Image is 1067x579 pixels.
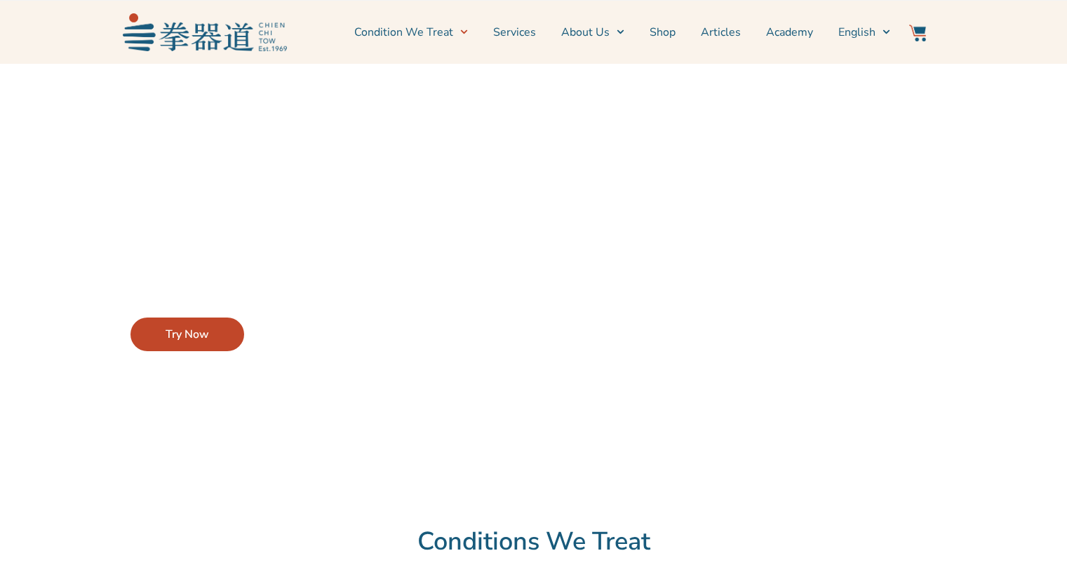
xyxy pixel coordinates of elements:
a: Try Now [130,318,244,351]
p: Let our Symptom Checker recommend effective treatments for your conditions. [130,242,445,281]
a: Shop [650,15,676,50]
h2: Conditions We Treat [36,526,1032,557]
span: English [838,24,875,41]
a: About Us [561,15,624,50]
a: English [838,15,890,50]
span: Try Now [166,326,209,343]
a: Condition We Treat [354,15,468,50]
img: Website Icon-03 [909,25,926,41]
h2: Does something feel off? [130,197,445,228]
a: Services [493,15,536,50]
a: Academy [766,15,813,50]
nav: Menu [294,15,890,50]
a: Articles [701,15,741,50]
